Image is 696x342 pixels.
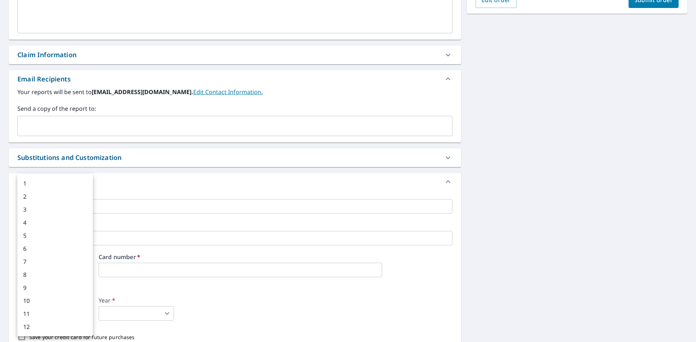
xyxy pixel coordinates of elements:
[17,268,93,281] li: 8
[17,320,93,333] li: 12
[17,229,93,242] li: 5
[17,216,93,229] li: 4
[17,255,93,268] li: 7
[17,281,93,294] li: 9
[17,190,93,203] li: 2
[17,294,93,307] li: 10
[17,177,93,190] li: 1
[17,203,93,216] li: 3
[17,307,93,320] li: 11
[17,242,93,255] li: 6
